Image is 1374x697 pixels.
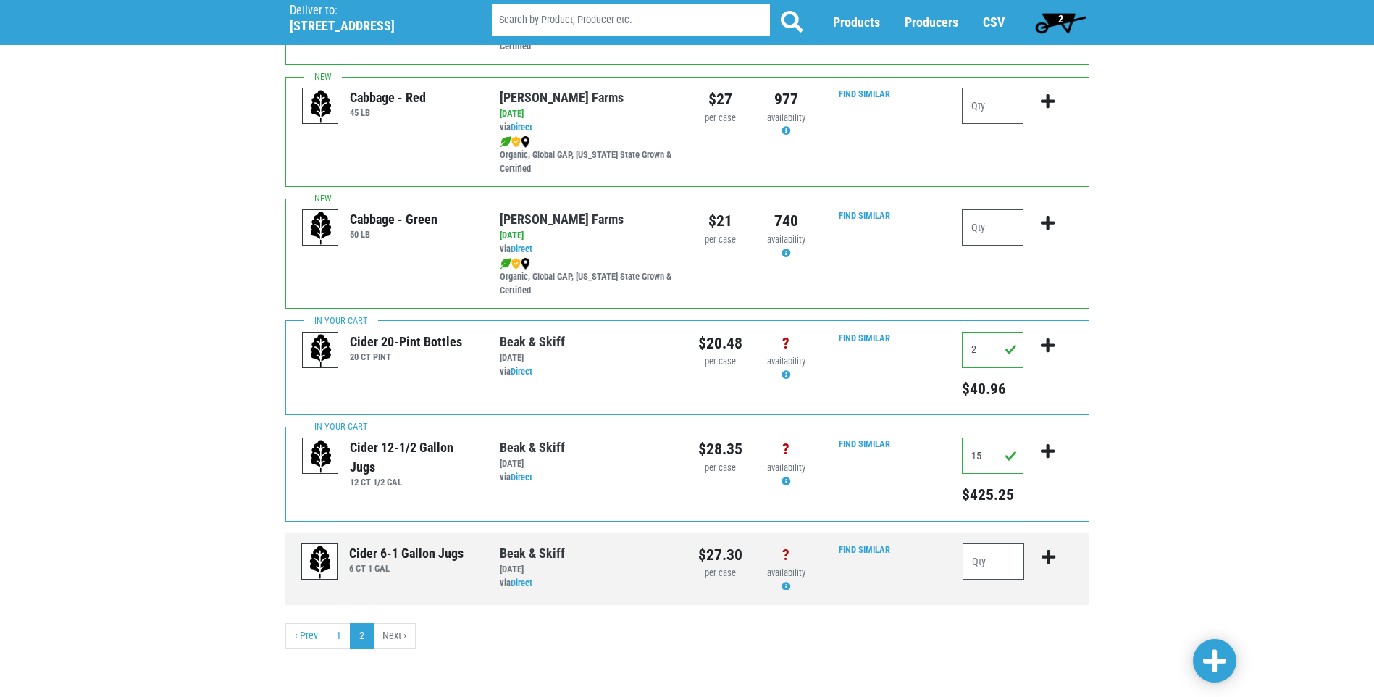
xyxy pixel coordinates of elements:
img: placeholder-variety-43d6402dacf2d531de610a020419775a.svg [303,438,339,475]
div: [DATE] [500,229,676,243]
div: via [500,243,676,256]
input: Search by Product, Producer etc. [492,4,770,37]
a: Find Similar [839,88,890,99]
div: [DATE] [500,107,676,121]
div: $21 [698,209,742,233]
a: 1 [327,623,351,649]
a: Find Similar [839,210,890,221]
span: 2 [1058,13,1063,25]
div: ? [764,543,808,567]
img: safety-e55c860ca8c00a9c171001a62a92dabd.png [511,258,521,270]
a: Producers [905,15,958,30]
img: map_marker-0e94453035b3232a4d21701695807de9.png [521,136,530,148]
span: availability [767,234,805,245]
div: 977 [764,88,808,111]
a: Direct [511,243,532,254]
div: Cabbage - Green [350,209,437,229]
div: Cider 12-1/2 Gallon Jugs [350,438,478,477]
h5: [STREET_ADDRESS] [290,18,455,34]
input: Qty [962,332,1023,368]
span: availability [767,462,805,473]
h5: Total price [962,485,1023,504]
h6: 45 LB [350,107,426,118]
img: placeholder-variety-43d6402dacf2d531de610a020419775a.svg [303,333,339,369]
div: $28.35 [698,438,742,461]
div: 740 [764,209,808,233]
div: per case [698,355,742,369]
p: Deliver to: [290,4,455,18]
a: Beak & Skiff [500,440,565,455]
div: Cider 20-Pint Bottles [350,332,462,351]
a: CSV [983,15,1005,30]
img: placeholder-variety-43d6402dacf2d531de610a020419775a.svg [303,210,339,246]
img: map_marker-0e94453035b3232a4d21701695807de9.png [521,258,530,270]
img: placeholder-variety-43d6402dacf2d531de610a020419775a.svg [303,88,339,125]
a: 2 [350,623,374,649]
a: Direct [511,577,532,588]
div: $20.48 [698,332,742,355]
a: Direct [511,122,532,133]
a: Beak & Skiff [500,334,565,349]
div: Cider 6-1 Gallon Jugs [349,543,464,563]
div: ? [764,332,808,355]
div: Availability may be subject to change. [764,462,808,489]
div: Organic, Global GAP, [US_STATE] State Grown & Certified [500,256,676,298]
a: [PERSON_NAME] Farms [500,90,624,105]
div: per case [698,462,742,475]
div: [DATE] [500,351,676,365]
a: Products [833,15,880,30]
div: via [500,471,676,485]
div: via [500,365,676,379]
input: Qty [962,88,1023,124]
div: per case [698,233,742,247]
input: Qty [963,543,1025,580]
a: Find Similar [839,333,890,343]
div: per case [698,567,742,580]
a: Direct [511,472,532,483]
div: [DATE] [500,457,676,471]
img: leaf-e5c59151409436ccce96b2ca1b28e03c.png [500,136,511,148]
input: Qty [962,438,1023,474]
img: leaf-e5c59151409436ccce96b2ca1b28e03c.png [500,258,511,270]
div: ? [764,438,808,461]
a: 2 [1029,8,1093,37]
a: Direct [511,366,532,377]
div: $27 [698,88,742,111]
div: [DATE] [500,563,676,577]
div: via [500,577,676,590]
div: Organic, Global GAP, [US_STATE] State Grown & Certified [500,135,676,176]
a: Beak & Skiff [500,546,565,561]
span: availability [767,112,805,123]
a: Find Similar [839,544,890,555]
h5: Total price [962,380,1023,398]
div: Cabbage - Red [350,88,426,107]
div: via [500,121,676,135]
a: Find Similar [839,438,890,449]
span: availability [767,356,805,367]
h6: 6 CT 1 GAL [349,563,464,574]
div: per case [698,112,742,125]
div: Availability may be subject to change. [764,355,808,383]
h6: 50 LB [350,229,437,240]
div: $27.30 [698,543,742,567]
span: availability [767,567,805,578]
nav: pager [285,623,1089,649]
a: previous [285,623,327,649]
a: [PERSON_NAME] Farms [500,212,624,227]
h6: 12 CT 1/2 GAL [350,477,478,488]
img: safety-e55c860ca8c00a9c171001a62a92dabd.png [511,136,521,148]
h6: 20 CT PINT [350,351,462,362]
input: Qty [962,209,1023,246]
img: placeholder-variety-43d6402dacf2d531de610a020419775a.svg [302,544,338,580]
